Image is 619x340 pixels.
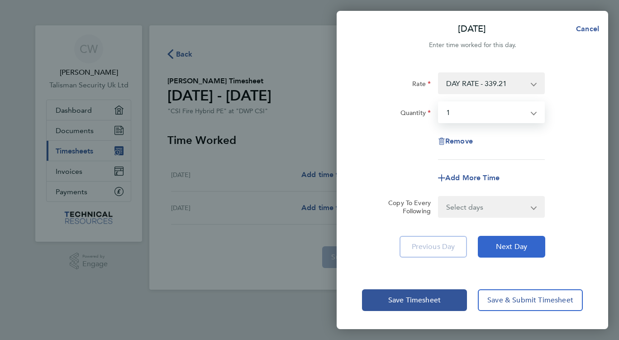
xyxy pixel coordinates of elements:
button: Cancel [562,20,608,38]
span: Save & Submit Timesheet [487,296,573,305]
span: Save Timesheet [388,296,441,305]
button: Next Day [478,236,545,258]
label: Rate [412,80,431,91]
p: [DATE] [458,23,486,35]
span: Remove [445,137,473,145]
label: Copy To Every Following [381,199,431,215]
button: Save Timesheet [362,289,467,311]
button: Remove [438,138,473,145]
span: Add More Time [445,173,500,182]
button: Save & Submit Timesheet [478,289,583,311]
button: Add More Time [438,174,500,182]
span: Cancel [573,24,599,33]
label: Quantity [400,109,431,120]
span: Next Day [496,242,527,251]
div: Enter time worked for this day. [337,40,608,51]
